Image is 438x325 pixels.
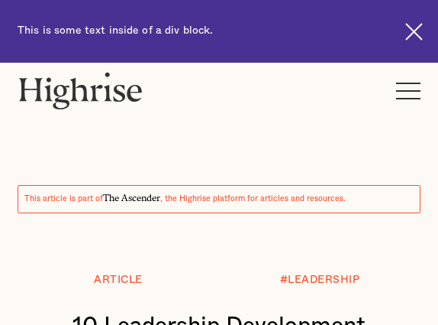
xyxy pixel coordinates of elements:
div: #LEADERSHIP [280,275,360,286]
span: The Ascender [103,190,160,201]
img: Highrise logo [18,72,143,109]
img: Cross icon [405,23,423,41]
span: , the Highrise platform for articles and resources. [160,195,346,203]
span: This article is part of [24,195,103,203]
div: Article [94,275,143,286]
